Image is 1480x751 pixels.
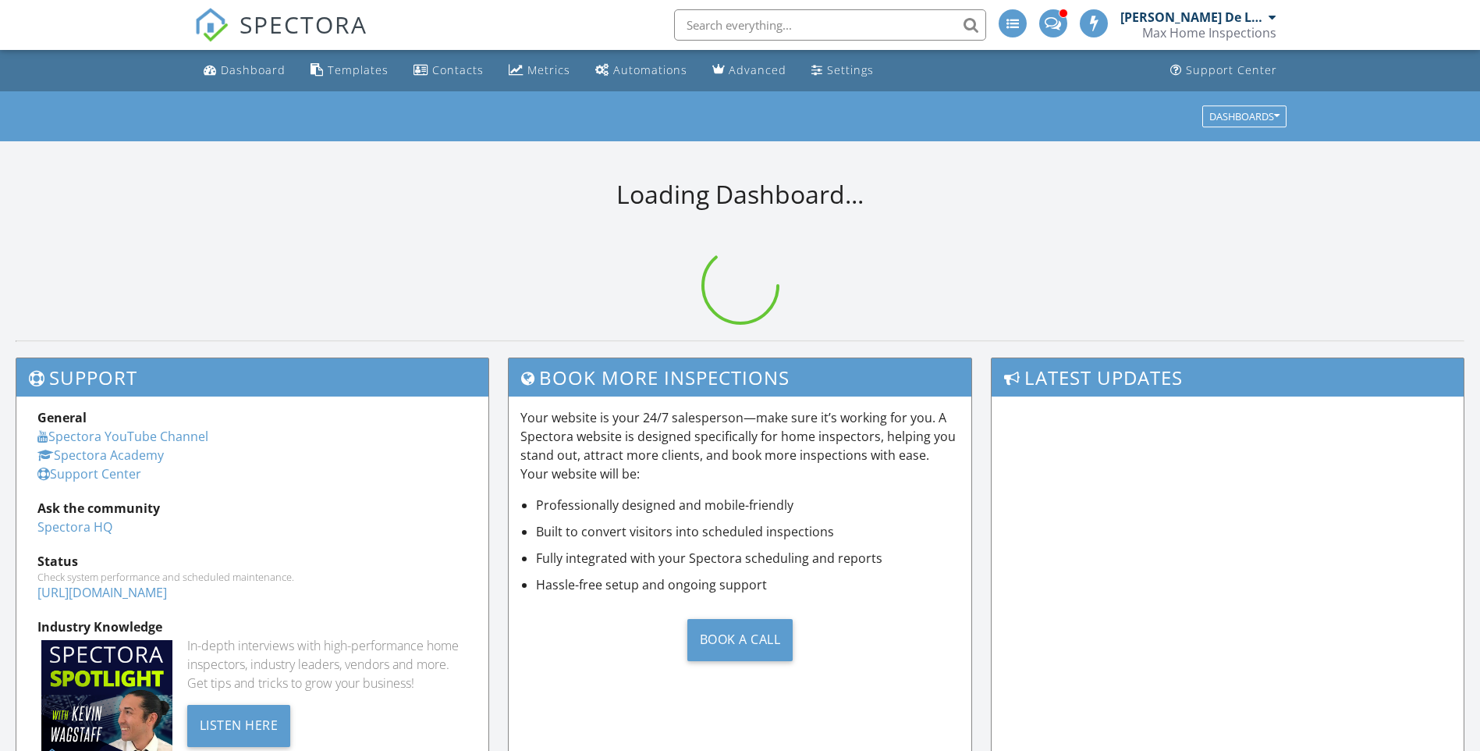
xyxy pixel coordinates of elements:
a: Templates [304,56,395,85]
a: Support Center [37,465,141,482]
div: Max Home Inspections [1142,25,1276,41]
a: Spectora Academy [37,447,164,464]
a: [URL][DOMAIN_NAME] [37,584,167,601]
li: Built to convert visitors into scheduled inspections [536,522,960,541]
a: Listen Here [187,716,291,733]
img: The Best Home Inspection Software - Spectora [194,8,229,42]
a: Automations (Advanced) [589,56,694,85]
strong: General [37,409,87,426]
p: Your website is your 24/7 salesperson—make sure it’s working for you. A Spectora website is desig... [520,408,960,483]
h3: Support [16,358,488,397]
h3: Book More Inspections [509,358,971,397]
li: Fully integrated with your Spectora scheduling and reports [536,549,960,568]
div: Industry Knowledge [37,618,467,636]
a: Support Center [1164,56,1283,85]
div: Check system performance and scheduled maintenance. [37,571,467,583]
li: Professionally designed and mobile-friendly [536,496,960,514]
div: Templates [328,62,389,77]
a: Dashboard [197,56,292,85]
div: Listen Here [187,705,291,747]
a: Book a Call [520,607,960,673]
button: Dashboards [1202,105,1287,127]
div: Ask the community [37,499,467,518]
input: Search everything... [674,9,986,41]
div: Status [37,552,467,571]
div: Support Center [1186,62,1277,77]
a: Settings [805,56,880,85]
a: Spectora HQ [37,518,112,536]
div: Dashboard [221,62,286,77]
span: SPECTORA [240,8,367,41]
a: Contacts [407,56,490,85]
div: Settings [827,62,874,77]
a: Metrics [502,56,577,85]
a: Spectora YouTube Channel [37,428,208,445]
div: Metrics [527,62,570,77]
div: Dashboards [1209,111,1279,122]
h3: Latest Updates [992,358,1464,397]
a: SPECTORA [194,21,367,54]
div: Contacts [432,62,484,77]
div: Advanced [729,62,786,77]
li: Hassle-free setup and ongoing support [536,575,960,594]
div: Automations [613,62,687,77]
a: Advanced [706,56,793,85]
div: In-depth interviews with high-performance home inspectors, industry leaders, vendors and more. Ge... [187,636,467,692]
div: Book a Call [687,619,793,661]
div: [PERSON_NAME] De La [PERSON_NAME] [1120,9,1265,25]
